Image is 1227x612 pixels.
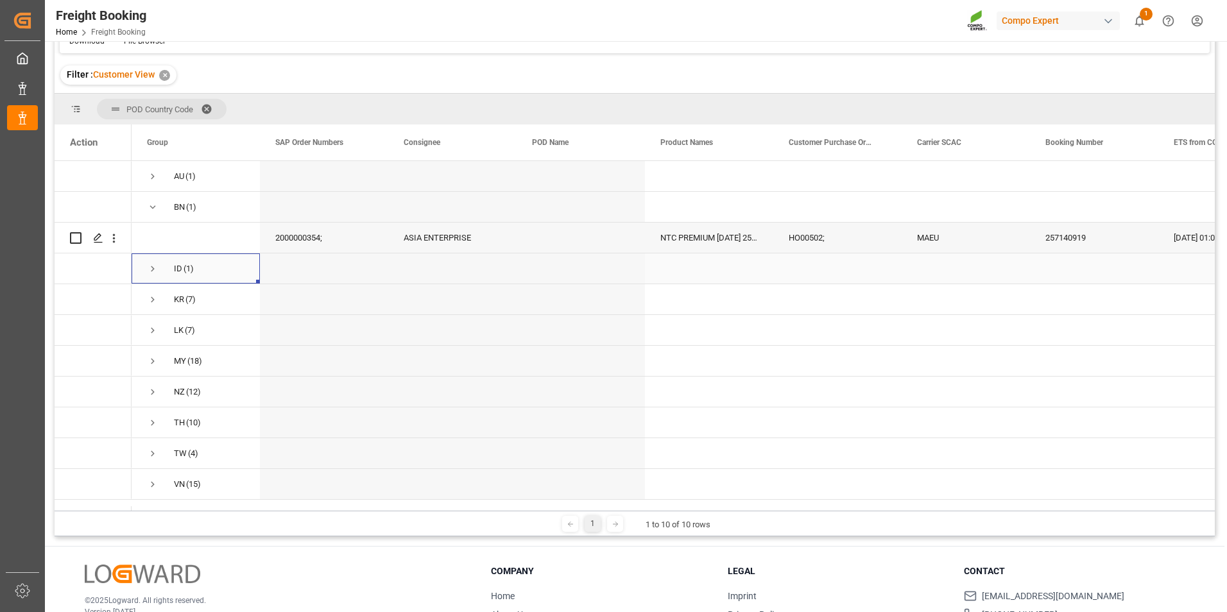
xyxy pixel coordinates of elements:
[174,192,185,222] div: BN
[185,316,195,345] span: (7)
[1045,138,1103,147] span: Booking Number
[55,192,132,223] div: Press SPACE to select this row.
[585,516,601,532] div: 1
[126,105,193,114] span: POD Country Code
[85,565,200,583] img: Logward Logo
[174,470,185,499] div: VN
[147,138,168,147] span: Group
[491,565,712,578] h3: Company
[1140,8,1153,21] span: 1
[275,138,343,147] span: SAP Order Numbers
[174,346,186,376] div: MY
[1125,6,1154,35] button: show 1 new notifications
[532,138,569,147] span: POD Name
[1030,223,1158,253] div: 257140919
[55,161,132,192] div: Press SPACE to select this row.
[186,192,196,222] span: (1)
[660,138,713,147] span: Product Names
[491,591,515,601] a: Home
[188,439,198,468] span: (4)
[185,162,196,191] span: (1)
[184,254,194,284] span: (1)
[174,254,182,284] div: ID
[55,377,132,407] div: Press SPACE to select this row.
[187,346,202,376] span: (18)
[997,12,1120,30] div: Compo Expert
[789,138,875,147] span: Customer Purchase Order Numbers
[55,315,132,346] div: Press SPACE to select this row.
[728,591,757,601] a: Imprint
[982,590,1124,603] span: [EMAIL_ADDRESS][DOMAIN_NAME]
[404,138,440,147] span: Consignee
[55,438,132,469] div: Press SPACE to select this row.
[55,469,132,500] div: Press SPACE to select this row.
[185,285,196,314] span: (7)
[159,70,170,81] div: ✕
[85,595,459,606] p: © 2025 Logward. All rights reserved.
[55,346,132,377] div: Press SPACE to select this row.
[728,565,948,578] h3: Legal
[174,439,187,468] div: TW
[964,565,1185,578] h3: Contact
[773,223,902,253] div: HO00502;
[646,518,710,531] div: 1 to 10 of 10 rows
[186,470,201,499] span: (15)
[55,253,132,284] div: Press SPACE to select this row.
[260,223,388,253] div: 2000000354;
[174,377,185,407] div: NZ
[55,284,132,315] div: Press SPACE to select this row.
[93,69,155,80] span: Customer View
[55,223,132,253] div: Press SPACE to select this row.
[186,377,201,407] span: (12)
[186,408,201,438] span: (10)
[67,69,93,80] span: Filter :
[645,223,773,253] div: NTC PREMIUM [DATE] 25kg (x42) INT;
[55,407,132,438] div: Press SPACE to select this row.
[967,10,988,32] img: Screenshot%202023-09-29%20at%2010.02.21.png_1712312052.png
[70,137,98,148] div: Action
[1154,6,1183,35] button: Help Center
[997,8,1125,33] button: Compo Expert
[56,28,77,37] a: Home
[174,316,184,345] div: LK
[388,223,517,253] div: ASIA ENTERPRISE
[174,285,184,314] div: KR
[902,223,1030,253] div: MAEU
[174,162,184,191] div: AU
[174,408,185,438] div: TH
[56,6,146,25] div: Freight Booking
[917,138,961,147] span: Carrier SCAC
